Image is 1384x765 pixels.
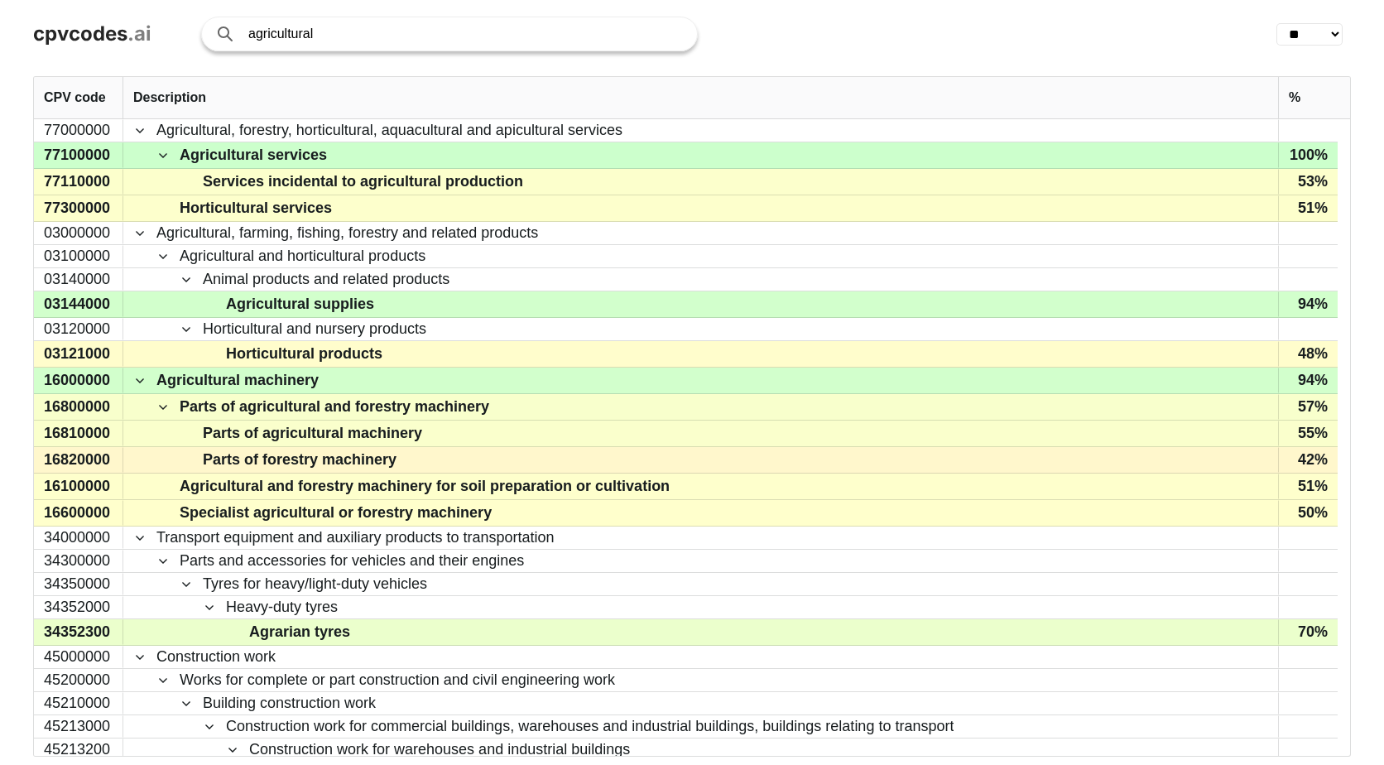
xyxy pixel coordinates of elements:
[226,597,338,618] span: Heavy-duty tyres
[34,527,123,549] div: 34000000
[1278,195,1338,221] div: 51%
[33,22,127,46] span: cpvcodes
[180,474,670,498] span: Agricultural and forestry machinery for soil preparation or cultivation
[34,669,123,691] div: 45200000
[34,421,123,446] div: 16810000
[180,501,492,525] span: Specialist agricultural or forestry machinery
[180,196,332,220] span: Horticultural services
[1278,341,1338,367] div: 48%
[1278,368,1338,393] div: 94%
[1278,291,1338,317] div: 94%
[203,269,449,290] span: Animal products and related products
[1278,142,1338,168] div: 100%
[1278,619,1338,645] div: 70%
[34,169,123,195] div: 77110000
[180,670,615,690] span: Works for complete or part construction and civil engineering work
[34,474,123,499] div: 16100000
[1278,421,1338,446] div: 55%
[34,222,123,244] div: 03000000
[1289,90,1300,105] span: %
[1278,500,1338,526] div: 50%
[203,170,523,194] span: Services incidental to agricultural production
[203,574,427,594] span: Tyres for heavy/light-duty vehicles
[33,22,151,46] a: cpvcodes.ai
[34,715,123,738] div: 45213000
[180,246,425,267] span: Agricultural and horticultural products
[34,619,123,645] div: 34352300
[34,195,123,221] div: 77300000
[226,342,382,366] span: Horticultural products
[156,647,276,667] span: Construction work
[249,739,630,760] span: Construction work for warehouses and industrial buildings
[203,319,426,339] span: Horticultural and nursery products
[203,448,396,472] span: Parts of forestry machinery
[34,739,123,761] div: 45213200
[34,341,123,367] div: 03121000
[180,143,327,167] span: Agricultural services
[226,292,374,316] span: Agricultural supplies
[180,395,489,419] span: Parts of agricultural and forestry machinery
[226,716,954,737] span: Construction work for commercial buildings, warehouses and industrial buildings, buildings relati...
[34,596,123,618] div: 34352000
[34,646,123,668] div: 45000000
[180,551,524,571] span: Parts and accessories for vehicles and their engines
[1278,394,1338,420] div: 57%
[1278,169,1338,195] div: 53%
[203,421,422,445] span: Parts of agricultural machinery
[156,223,538,243] span: Agricultural, farming, fishing, forestry and related products
[156,368,319,392] span: Agricultural machinery
[34,291,123,317] div: 03144000
[34,142,123,168] div: 77100000
[156,527,555,548] span: Transport equipment and auxiliary products to transportation
[156,120,622,141] span: Agricultural, forestry, horticultural, aquacultural and apicultural services
[34,368,123,393] div: 16000000
[34,692,123,714] div: 45210000
[34,119,123,142] div: 77000000
[203,693,376,714] span: Building construction work
[34,573,123,595] div: 34350000
[34,500,123,526] div: 16600000
[127,22,151,46] span: .ai
[249,620,350,644] span: Agrarian tyres
[34,447,123,473] div: 16820000
[1278,447,1338,473] div: 42%
[34,268,123,291] div: 03140000
[44,90,106,105] span: CPV code
[34,550,123,572] div: 34300000
[133,90,206,105] span: Description
[1278,474,1338,499] div: 51%
[34,245,123,267] div: 03100000
[34,394,123,420] div: 16800000
[34,318,123,340] div: 03120000
[248,17,680,51] input: Search products or services...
